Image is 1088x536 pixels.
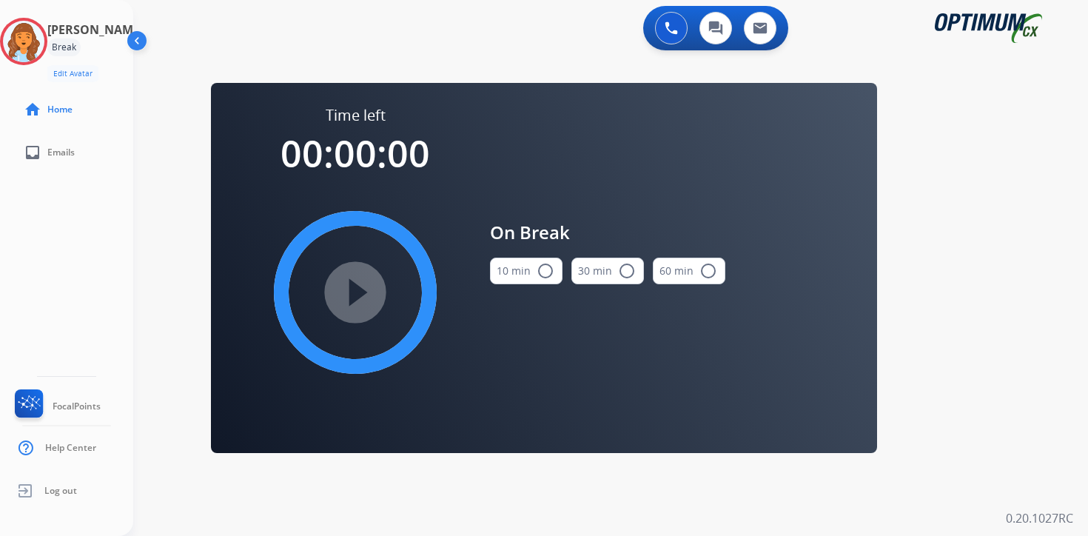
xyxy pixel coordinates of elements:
[53,401,101,412] span: FocalPoints
[1006,509,1073,527] p: 0.20.1027RC
[653,258,725,284] button: 60 min
[47,21,144,38] h3: [PERSON_NAME]
[47,65,98,82] button: Edit Avatar
[490,258,563,284] button: 10 min
[699,262,717,280] mat-icon: radio_button_unchecked
[618,262,636,280] mat-icon: radio_button_unchecked
[3,21,44,62] img: avatar
[47,147,75,158] span: Emails
[490,219,725,246] span: On Break
[571,258,644,284] button: 30 min
[24,144,41,161] mat-icon: inbox
[47,38,81,56] div: Break
[12,389,101,423] a: FocalPoints
[45,442,96,454] span: Help Center
[326,105,386,126] span: Time left
[44,485,77,497] span: Log out
[537,262,554,280] mat-icon: radio_button_unchecked
[24,101,41,118] mat-icon: home
[281,128,430,178] span: 00:00:00
[47,104,73,115] span: Home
